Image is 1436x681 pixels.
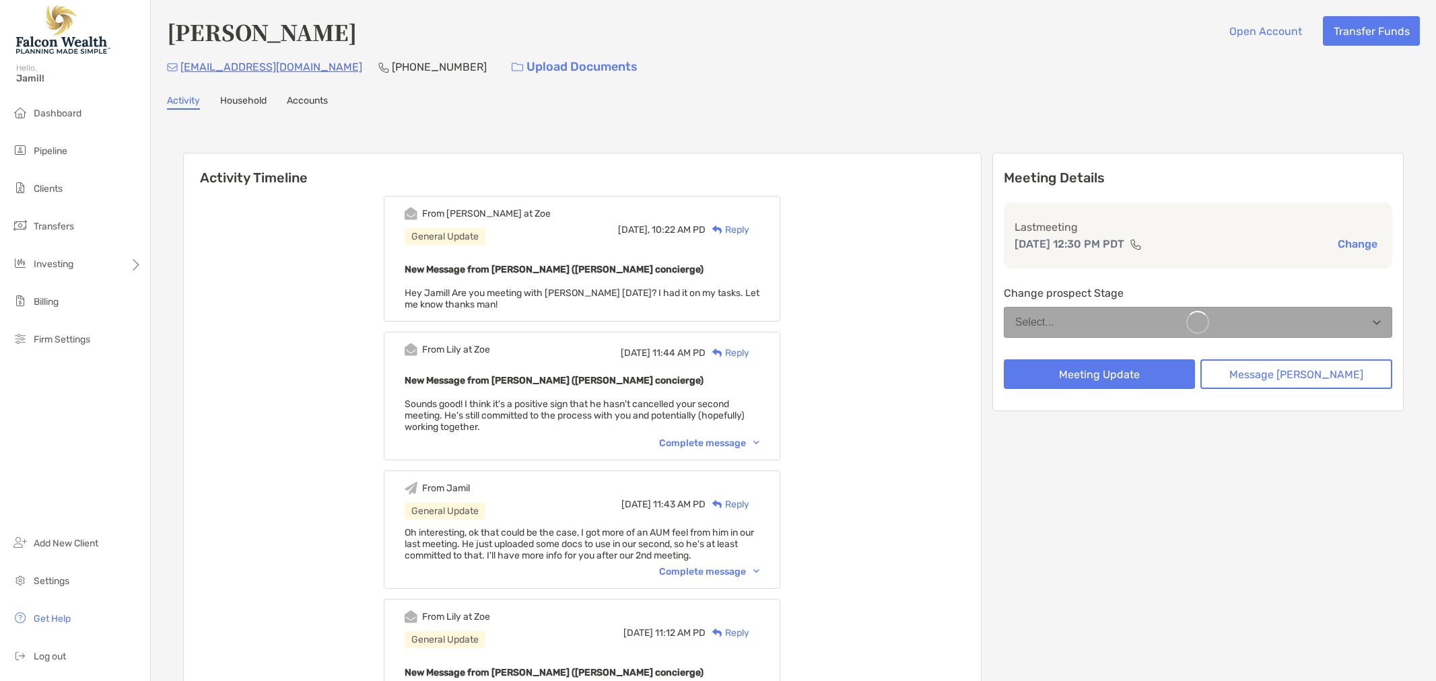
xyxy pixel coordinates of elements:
span: [DATE] [621,347,650,359]
div: Reply [706,223,749,237]
p: [PHONE_NUMBER] [392,59,487,75]
span: 11:44 AM PD [652,347,706,359]
img: add_new_client icon [12,534,28,550]
span: [DATE] [623,627,653,639]
span: 11:43 AM PD [653,499,706,510]
img: settings icon [12,572,28,588]
h6: Activity Timeline [184,153,981,186]
p: Last meeting [1015,219,1381,236]
span: Log out [34,651,66,662]
span: 11:12 AM PD [655,627,706,639]
img: Event icon [405,482,417,495]
span: Sounds good! I think it's a positive sign that he hasn't cancelled your second meeting. He's stil... [405,398,745,433]
span: Oh interesting, ok that could be the case, I got more of an AUM feel from him in our last meeting... [405,527,754,561]
a: Upload Documents [503,52,646,81]
div: General Update [405,631,485,648]
img: Reply icon [712,349,722,357]
div: From Lily at Zoe [422,611,490,622]
img: pipeline icon [12,142,28,158]
img: billing icon [12,293,28,309]
img: Reply icon [712,500,722,509]
button: Meeting Update [1004,359,1196,389]
p: [DATE] 12:30 PM PDT [1015,236,1124,252]
span: Settings [34,575,69,587]
span: Hey Jamil! Are you meeting with [PERSON_NAME] [DATE]? I had it on my tasks. Let me know thanks man! [405,287,759,310]
span: Jamil! [16,73,142,84]
img: investing icon [12,255,28,271]
button: Open Account [1219,16,1312,46]
span: Clients [34,183,63,194]
span: Dashboard [34,108,81,119]
button: Message [PERSON_NAME] [1200,359,1392,389]
img: communication type [1130,239,1142,250]
b: New Message from [PERSON_NAME] ([PERSON_NAME] concierge) [405,264,704,275]
img: transfers icon [12,217,28,234]
img: Email Icon [167,63,178,71]
h4: [PERSON_NAME] [167,16,357,47]
img: Chevron icon [753,569,759,573]
div: Complete message [659,437,759,449]
span: Firm Settings [34,334,90,345]
div: From Jamil [422,482,470,494]
button: Change [1334,237,1381,251]
span: Transfers [34,221,74,232]
span: Investing [34,258,73,270]
span: [DATE], [618,224,650,236]
span: Get Help [34,613,71,624]
b: New Message from [PERSON_NAME] ([PERSON_NAME] concierge) [405,667,704,678]
img: Reply icon [712,629,722,637]
div: From Lily at Zoe [422,344,490,355]
img: firm-settings icon [12,330,28,347]
img: Event icon [405,207,417,220]
a: Activity [167,95,200,110]
div: Reply [706,497,749,511]
img: Falcon Wealth Planning Logo [16,5,110,54]
p: Meeting Details [1004,170,1392,186]
img: clients icon [12,180,28,196]
img: logout icon [12,647,28,664]
b: New Message from [PERSON_NAME] ([PERSON_NAME] concierge) [405,375,704,386]
span: Billing [34,296,59,308]
p: Change prospect Stage [1004,285,1392,301]
span: [DATE] [621,499,651,510]
span: Add New Client [34,538,98,549]
a: Accounts [287,95,328,110]
span: Pipeline [34,145,67,157]
img: Reply icon [712,225,722,234]
img: Event icon [405,610,417,623]
button: Transfer Funds [1323,16,1420,46]
img: Chevron icon [753,441,759,445]
span: 10:22 AM PD [652,224,706,236]
div: Reply [706,626,749,640]
div: Complete message [659,566,759,577]
div: Reply [706,346,749,360]
img: button icon [512,63,523,72]
div: From [PERSON_NAME] at Zoe [422,208,551,219]
a: Household [220,95,267,110]
p: [EMAIL_ADDRESS][DOMAIN_NAME] [180,59,362,75]
div: General Update [405,228,485,245]
img: get-help icon [12,610,28,626]
div: General Update [405,503,485,519]
img: Event icon [405,343,417,356]
img: dashboard icon [12,104,28,120]
img: Phone Icon [378,62,389,73]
